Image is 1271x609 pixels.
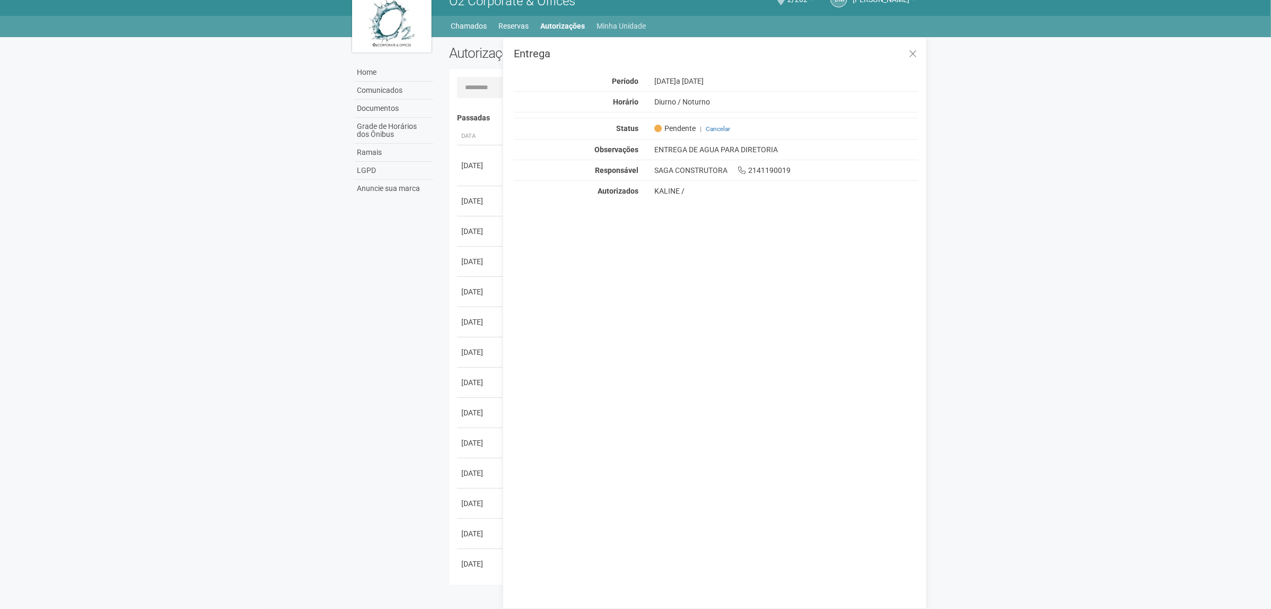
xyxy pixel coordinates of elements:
strong: Observações [594,145,638,154]
div: [DATE] [461,226,501,237]
div: [DATE] [461,407,501,418]
div: [DATE] [461,196,501,206]
a: Anuncie sua marca [355,180,433,197]
strong: Período [612,77,638,85]
div: [DATE] [461,559,501,569]
div: [DATE] [646,76,927,86]
strong: Horário [613,98,638,106]
span: | [700,125,702,133]
strong: Autorizados [598,187,638,195]
h4: Passadas [457,114,911,122]
a: Documentos [355,100,433,118]
div: [DATE] [461,256,501,267]
a: Chamados [451,19,487,33]
div: [DATE] [461,286,501,297]
div: [DATE] [461,317,501,327]
a: LGPD [355,162,433,180]
div: ENTREGA DE AGUA PARA DIRETORIA [646,145,927,154]
div: SAGA CONSTRUTORA 2141190019 [646,166,927,175]
a: Minha Unidade [597,19,646,33]
div: [DATE] [461,468,501,478]
a: Autorizações [541,19,585,33]
a: Grade de Horários dos Ônibus [355,118,433,144]
div: [DATE] [461,377,501,388]
strong: Responsável [595,166,638,175]
div: [DATE] [461,498,501,509]
a: Ramais [355,144,433,162]
div: [DATE] [461,438,501,448]
span: Pendente [654,124,696,133]
div: Diurno / Noturno [646,97,927,107]
th: Data [457,128,505,145]
h2: Autorizações [449,45,676,61]
strong: Status [616,124,638,133]
a: Cancelar [706,125,730,133]
h3: Entrega [514,48,918,59]
a: Home [355,64,433,82]
div: KALINE / [654,186,919,196]
span: a [DATE] [676,77,704,85]
div: [DATE] [461,347,501,358]
a: Reservas [499,19,529,33]
div: [DATE] [461,528,501,539]
div: [DATE] [461,160,501,171]
a: Comunicados [355,82,433,100]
